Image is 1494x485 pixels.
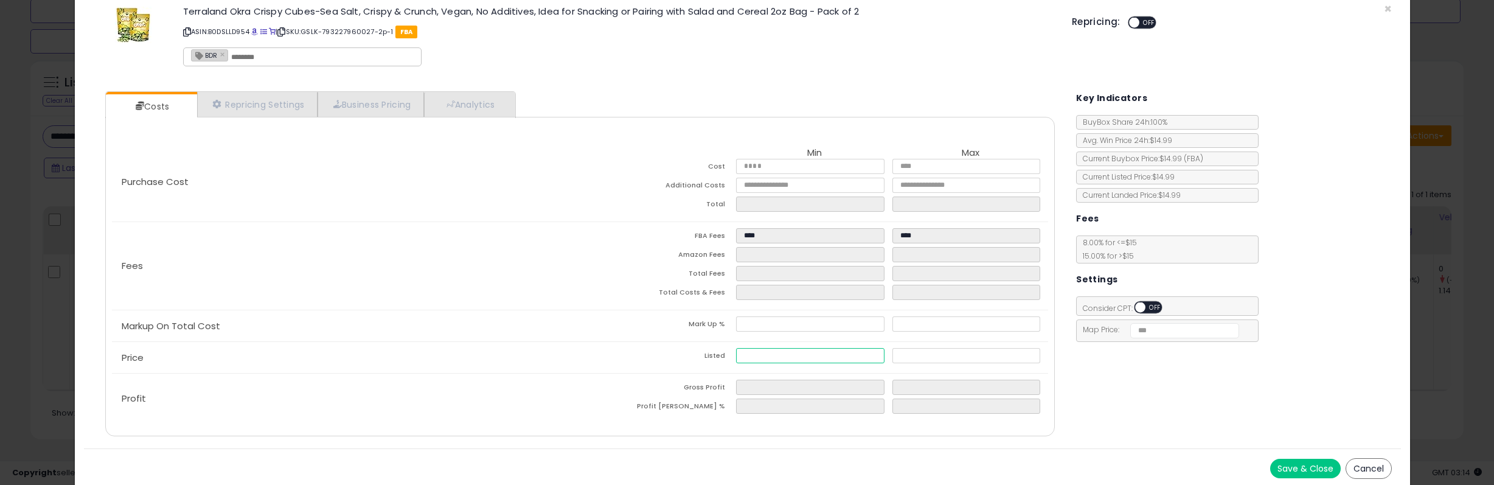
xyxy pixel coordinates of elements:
span: Current Listed Price: $14.99 [1077,172,1175,182]
span: FBA [395,26,418,38]
p: Price [112,353,580,363]
p: Purchase Cost [112,177,580,187]
td: Cost [580,159,737,178]
td: Total Fees [580,266,737,285]
th: Max [892,148,1049,159]
span: Avg. Win Price 24h: $14.99 [1077,135,1172,145]
span: Consider CPT: [1077,303,1178,313]
span: Map Price: [1077,324,1239,335]
a: BuyBox page [251,27,258,37]
a: × [220,49,228,60]
a: All offer listings [260,27,267,37]
span: 15.00 % for > $15 [1077,251,1134,261]
a: Costs [106,94,196,119]
a: Repricing Settings [197,92,318,117]
h5: Key Indicators [1076,91,1147,106]
button: Save & Close [1270,459,1341,478]
td: Total [580,197,737,215]
button: Cancel [1346,458,1392,479]
td: Gross Profit [580,380,737,399]
td: Additional Costs [580,178,737,197]
span: ( FBA ) [1184,153,1203,164]
td: Profit [PERSON_NAME] % [580,399,737,417]
p: Fees [112,261,580,271]
td: Amazon Fees [580,247,737,266]
span: $14.99 [1159,153,1203,164]
a: Your listing only [269,27,276,37]
h5: Repricing: [1072,17,1120,27]
span: 8.00 % for <= $15 [1077,237,1137,261]
span: BDR [192,50,217,60]
p: ASIN: B0DSLLD954 | SKU: GSLK-793227960027-2p-1 [183,22,1054,41]
td: Listed [580,348,737,367]
span: Current Landed Price: $14.99 [1077,190,1181,200]
td: FBA Fees [580,228,737,247]
th: Min [736,148,892,159]
p: Markup On Total Cost [112,321,580,331]
a: Analytics [424,92,514,117]
h5: Settings [1076,272,1117,287]
span: BuyBox Share 24h: 100% [1077,117,1167,127]
a: Business Pricing [318,92,424,117]
td: Total Costs & Fees [580,285,737,304]
img: 510Y6ai-s8L._SL60_.jpg [115,7,151,43]
span: OFF [1145,302,1165,313]
span: Current Buybox Price: [1077,153,1203,164]
p: Profit [112,394,580,403]
td: Mark Up % [580,316,737,335]
span: OFF [1139,18,1159,28]
h5: Fees [1076,211,1099,226]
h3: Terraland Okra Crispy Cubes-Sea Salt, Crispy & Crunch, Vegan, No Additives, Idea for Snacking or ... [183,7,1054,16]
